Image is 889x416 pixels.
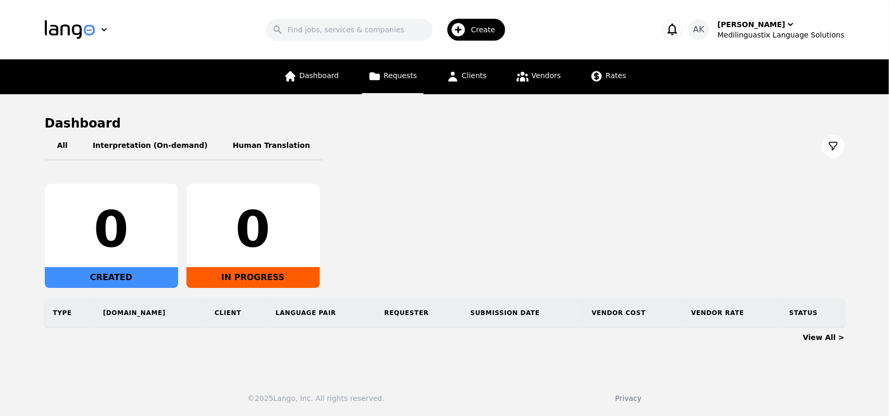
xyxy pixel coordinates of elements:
a: Clients [440,59,493,94]
span: Clients [462,71,487,80]
span: Vendors [532,71,561,80]
button: Interpretation (On-demand) [80,132,220,161]
th: Language Pair [267,298,376,327]
div: CREATED [45,267,178,288]
a: Vendors [510,59,567,94]
th: Type [45,298,95,327]
span: AK [693,23,704,36]
th: Vendor Rate [683,298,781,327]
a: Privacy [615,394,642,402]
button: Create [433,15,511,45]
th: Client [206,298,267,327]
span: Requests [384,71,417,80]
a: View All > [803,333,845,342]
th: [DOMAIN_NAME] [95,298,206,327]
input: Find jobs, services & companies [266,19,433,41]
span: Create [471,24,503,35]
div: IN PROGRESS [186,267,320,288]
a: Dashboard [278,59,345,94]
img: Logo [45,20,95,39]
th: Vendor Cost [583,298,683,327]
div: 0 [195,205,311,255]
div: [PERSON_NAME] [718,19,785,30]
div: Medilinguastix Language Solutions [718,30,845,40]
a: Requests [362,59,423,94]
button: AK[PERSON_NAME]Medilinguastix Language Solutions [688,19,845,40]
button: All [45,132,80,161]
button: Filter [822,135,845,158]
button: Human Translation [220,132,323,161]
th: Status [781,298,845,327]
span: Dashboard [299,71,339,80]
div: 0 [53,205,170,255]
a: Rates [584,59,632,94]
div: © 2025 Lango, Inc. All rights reserved. [247,393,384,404]
th: Requester [376,298,462,327]
span: Rates [606,71,626,80]
h1: Dashboard [45,115,845,132]
th: Submission Date [462,298,583,327]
